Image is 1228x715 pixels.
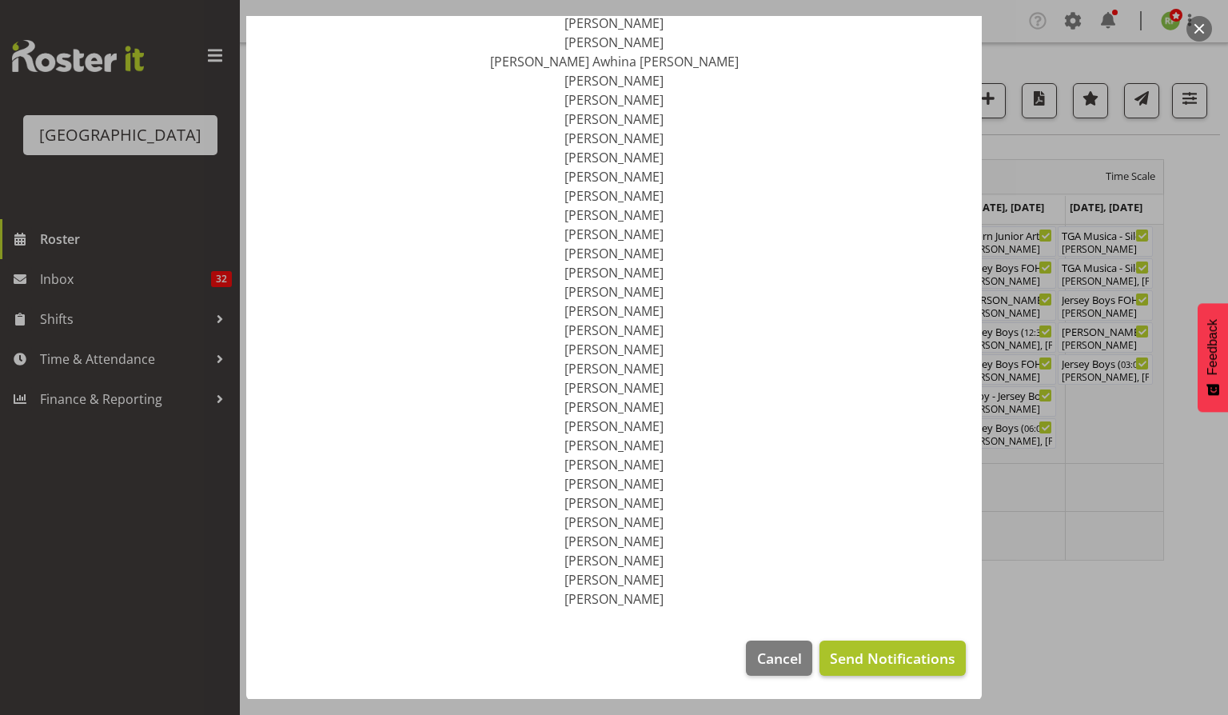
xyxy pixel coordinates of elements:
li: [PERSON_NAME] [262,455,966,474]
li: [PERSON_NAME] [262,378,966,397]
li: [PERSON_NAME] [262,359,966,378]
li: [PERSON_NAME] [262,532,966,551]
li: [PERSON_NAME] [262,206,966,225]
li: [PERSON_NAME] [262,33,966,52]
li: [PERSON_NAME] [262,90,966,110]
li: [PERSON_NAME] [262,397,966,417]
li: [PERSON_NAME] [262,340,966,359]
li: [PERSON_NAME] [262,493,966,513]
button: Send Notifications [819,641,966,676]
li: [PERSON_NAME] [262,551,966,570]
li: [PERSON_NAME] [262,71,966,90]
span: Cancel [757,648,802,669]
li: [PERSON_NAME] [262,417,966,436]
li: [PERSON_NAME] [262,263,966,282]
button: Feedback - Show survey [1198,303,1228,412]
li: [PERSON_NAME] [262,436,966,455]
li: [PERSON_NAME] [262,110,966,129]
button: Cancel [746,641,811,676]
li: [PERSON_NAME] [262,570,966,589]
span: Feedback [1206,319,1220,375]
span: Send Notifications [830,648,955,669]
li: [PERSON_NAME] [262,474,966,493]
li: [PERSON_NAME] [262,589,966,609]
li: [PERSON_NAME] [262,167,966,186]
li: [PERSON_NAME] [262,302,966,321]
li: [PERSON_NAME] [262,129,966,148]
li: [PERSON_NAME] [262,14,966,33]
li: [PERSON_NAME] [262,186,966,206]
li: [PERSON_NAME] [262,244,966,263]
li: [PERSON_NAME] [262,148,966,167]
li: [PERSON_NAME] [262,321,966,340]
li: [PERSON_NAME] [262,282,966,302]
li: [PERSON_NAME] [262,513,966,532]
li: [PERSON_NAME] Awhina [PERSON_NAME] [262,52,966,71]
li: [PERSON_NAME] [262,225,966,244]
